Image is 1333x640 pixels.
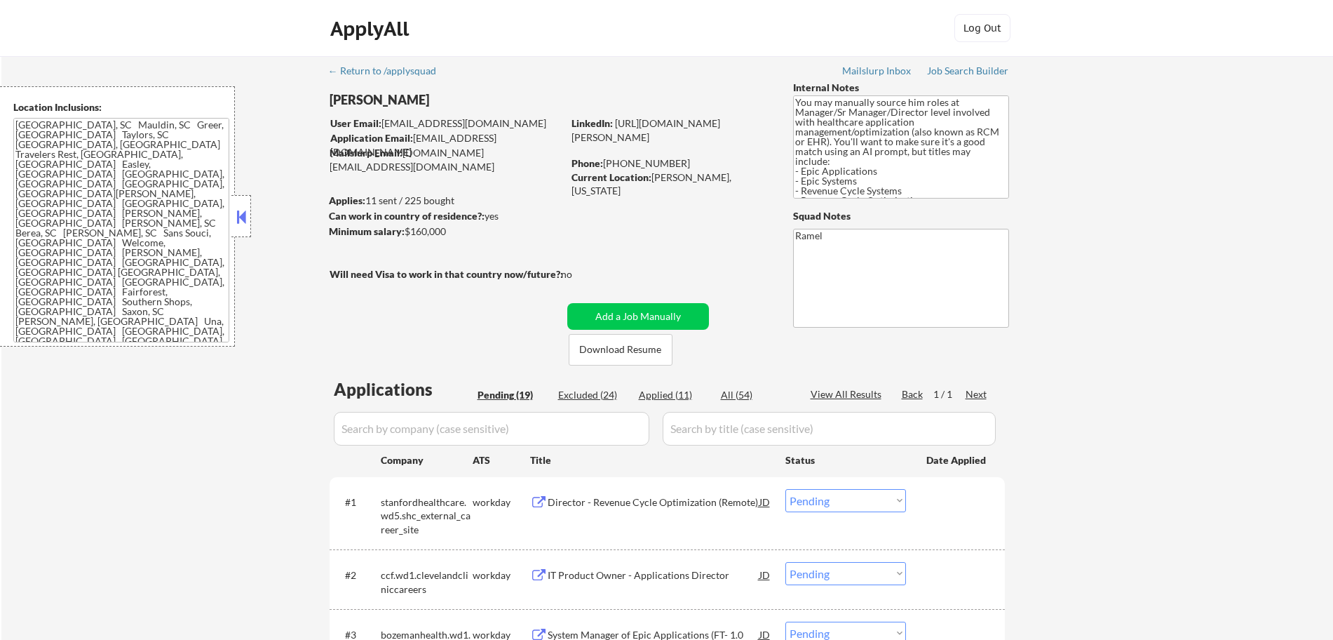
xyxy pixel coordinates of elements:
div: #1 [345,495,370,509]
div: Squad Notes [793,209,1009,223]
div: IT Product Owner - Applications Director [548,568,759,582]
strong: Can work in country of residence?: [329,210,485,222]
div: Next [966,387,988,401]
input: Search by company (case sensitive) [334,412,649,446]
div: ATS [473,453,530,467]
div: Applications [334,381,473,398]
div: [EMAIL_ADDRESS][DOMAIN_NAME] [330,131,562,159]
div: Mailslurp Inbox [842,66,912,76]
strong: Phone: [571,157,603,169]
div: All (54) [721,388,791,402]
div: ApplyAll [330,17,413,41]
strong: Mailslurp Email: [330,147,402,159]
div: Job Search Builder [927,66,1009,76]
a: Job Search Builder [927,65,1009,79]
div: #2 [345,568,370,582]
div: View All Results [811,387,886,401]
strong: Application Email: [330,132,413,144]
div: Date Applied [926,453,988,467]
div: ccf.wd1.clevelandcliniccareers [381,568,473,596]
strong: Will need Visa to work in that country now/future?: [330,268,563,280]
div: [DOMAIN_NAME][EMAIL_ADDRESS][DOMAIN_NAME] [330,146,562,173]
div: no [561,267,601,281]
div: Pending (19) [478,388,548,402]
strong: LinkedIn: [571,117,613,129]
a: ← Return to /applysquad [328,65,449,79]
div: Status [785,447,906,472]
button: Add a Job Manually [567,303,709,330]
a: [URL][DOMAIN_NAME][PERSON_NAME] [571,117,720,143]
strong: Minimum salary: [329,225,405,237]
div: workday [473,495,530,509]
button: Log Out [954,14,1010,42]
div: Director - Revenue Cycle Optimization (Remote) [548,495,759,509]
div: workday [473,568,530,582]
div: JD [758,562,772,587]
input: Search by title (case sensitive) [663,412,996,446]
div: Title [530,453,772,467]
div: Back [902,387,924,401]
div: JD [758,489,772,514]
div: stanfordhealthcare.wd5.shc_external_career_site [381,495,473,537]
div: $160,000 [329,225,562,239]
div: 1 / 1 [933,387,966,401]
div: 11 sent / 225 bought [329,194,562,208]
strong: Applies: [329,194,365,206]
strong: User Email: [330,117,381,129]
a: Mailslurp Inbox [842,65,912,79]
div: Location Inclusions: [13,100,229,114]
div: yes [329,209,558,223]
div: Company [381,453,473,467]
div: [PERSON_NAME], [US_STATE] [571,171,770,198]
div: Applied (11) [639,388,709,402]
div: Internal Notes [793,81,1009,95]
div: Excluded (24) [558,388,628,402]
div: [PHONE_NUMBER] [571,156,770,171]
div: [PERSON_NAME] [330,91,618,109]
strong: Current Location: [571,171,651,183]
div: [EMAIL_ADDRESS][DOMAIN_NAME] [330,116,562,131]
button: Download Resume [569,334,672,366]
div: ← Return to /applysquad [328,66,449,76]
